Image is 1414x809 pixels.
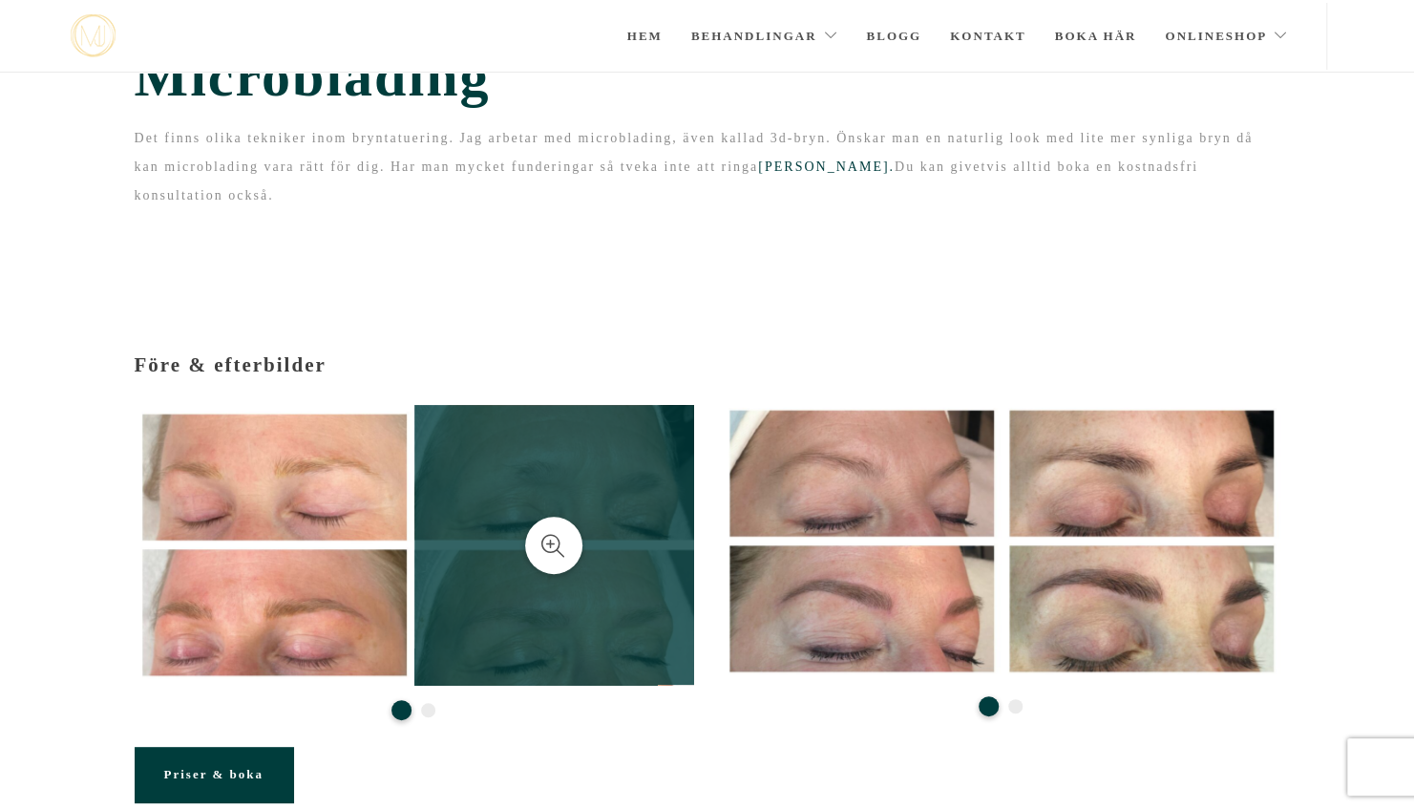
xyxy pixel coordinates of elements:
span: Microblading [135,44,1280,110]
span: Priser & boka [164,767,264,781]
button: 2 of 2 [421,703,435,717]
a: Blogg [866,3,921,70]
p: Det finns olika tekniker inom bryntatuering. Jag arbetar med microblading, även kallad 3d-bryn. Ö... [135,124,1280,210]
a: mjstudio mjstudio mjstudio [71,14,116,57]
a: Hem [627,3,663,70]
span: Före & efterbilder [135,353,327,376]
a: Kontakt [950,3,1026,70]
a: Priser & boka [135,747,293,802]
a: Onlineshop [1165,3,1288,70]
a: Behandlingar [691,3,838,70]
button: 1 of 2 [391,700,412,720]
a: Boka här [1055,3,1137,70]
img: mjstudio [71,14,116,57]
button: 2 of 2 [1008,699,1023,713]
button: 1 of 2 [979,696,999,716]
a: [PERSON_NAME]. [758,160,895,174]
